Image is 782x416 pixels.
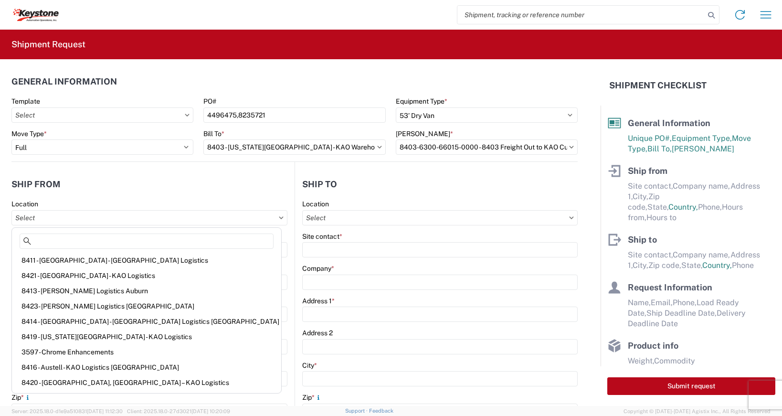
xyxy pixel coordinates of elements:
span: Name, [628,298,651,307]
div: 8421 - [GEOGRAPHIC_DATA] - KAO Logistics [14,268,279,283]
span: Site contact, [628,181,673,191]
label: Bill To [203,129,224,138]
span: Server: 2025.18.0-d1e9a510831 [11,408,123,414]
div: 8416 - Austell - KAO Logistics [GEOGRAPHIC_DATA] [14,360,279,375]
label: [PERSON_NAME] [396,129,453,138]
span: City, [633,261,648,270]
div: 8423- [PERSON_NAME] Logistics [GEOGRAPHIC_DATA] [14,299,279,314]
input: Select [203,139,385,155]
span: Country, [702,261,732,270]
h2: Ship from [11,180,61,189]
label: Equipment Type [396,97,447,106]
span: Ship to [628,235,657,245]
span: Zip code, [648,261,681,270]
span: Hours to [646,213,676,222]
span: Phone, [698,203,722,212]
label: City [302,361,317,370]
div: 8419 - [US_STATE][GEOGRAPHIC_DATA] - KAO Logistics [14,329,279,344]
label: Location [11,200,38,208]
span: Ship from [628,166,667,176]
div: 8413 - [PERSON_NAME] Logistics Auburn [14,283,279,299]
h2: General Information [11,77,117,86]
span: [PERSON_NAME] [672,144,734,153]
label: Location [302,200,329,208]
span: Ship Deadline Date, [646,309,717,318]
span: State, [681,261,702,270]
span: Client: 2025.18.0-27d3021 [127,408,230,414]
span: Commodity [654,356,695,365]
label: Company [302,264,334,273]
label: Site contact [302,232,342,241]
span: State, [647,203,668,212]
span: Phone, [673,298,697,307]
label: Address 2 [302,329,333,337]
h2: Shipment Request [11,39,85,50]
span: Company name, [673,181,730,191]
span: Weight, [628,356,654,365]
span: Equipment Type, [672,134,732,143]
label: PO# [203,97,216,106]
span: City, [633,192,648,201]
span: Unique PO#, [628,134,672,143]
label: Zip [11,393,32,402]
span: [DATE] 10:20:09 [191,408,230,414]
input: Select [11,210,287,225]
span: Phone [732,261,754,270]
span: Company name, [673,250,730,259]
label: Address 1 [302,297,335,305]
h2: Ship to [302,180,337,189]
div: 8409 - [US_STATE][GEOGRAPHIC_DATA], [GEOGRAPHIC_DATA] - KAO Logistics [14,390,279,405]
span: Email, [651,298,673,307]
input: Select [11,107,193,123]
input: Shipment, tracking or reference number [457,6,705,24]
input: Select [396,139,578,155]
span: Country, [668,203,698,212]
label: Move Type [11,129,47,138]
span: General Information [628,118,710,128]
a: Feedback [369,408,393,414]
a: Support [345,408,369,414]
div: 3597 - Chrome Enhancements [14,344,279,360]
span: Request Information [628,282,712,292]
label: Zip [302,393,322,402]
button: Submit request [607,377,775,395]
div: 8420 - [GEOGRAPHIC_DATA], [GEOGRAPHIC_DATA] – KAO Logistics [14,375,279,390]
div: 8414 - [GEOGRAPHIC_DATA] - [GEOGRAPHIC_DATA] Logistics [GEOGRAPHIC_DATA] [14,314,279,329]
span: Copyright © [DATE]-[DATE] Agistix Inc., All Rights Reserved [623,407,771,416]
span: [DATE] 11:12:30 [87,408,123,414]
label: Template [11,97,40,106]
span: Site contact, [628,250,673,259]
span: Product info [628,341,678,351]
span: Bill To, [647,144,672,153]
h2: Shipment Checklist [609,80,707,91]
div: 8411 - [GEOGRAPHIC_DATA] - [GEOGRAPHIC_DATA] Logistics [14,253,279,268]
input: Select [302,210,578,225]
